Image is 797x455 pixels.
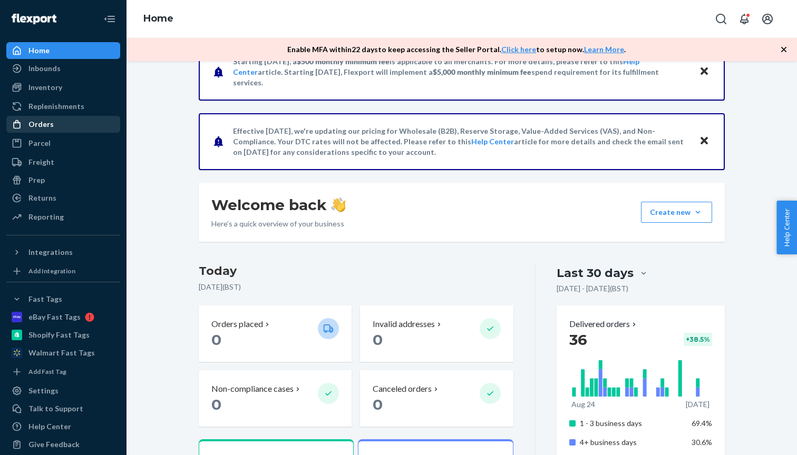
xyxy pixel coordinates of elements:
[734,8,755,29] button: Open notifications
[6,265,120,278] a: Add Integration
[501,45,536,54] a: Click here
[6,42,120,59] a: Home
[580,437,684,448] p: 4+ business days
[692,419,712,428] span: 69.4%
[6,172,120,189] a: Prep
[684,333,712,346] div: + 38.5 %
[6,98,120,115] a: Replenishments
[6,344,120,361] a: Walmart Fast Tags
[6,327,120,343] a: Shopify Fast Tags
[211,318,263,330] p: Orders placed
[28,403,83,414] div: Talk to Support
[686,399,709,410] p: [DATE]
[28,367,66,376] div: Add Fast Tag
[373,318,435,330] p: Invalid addresses
[471,137,514,146] a: Help Center
[6,365,120,378] a: Add Fast Tag
[28,294,62,304] div: Fast Tags
[28,385,59,396] div: Settings
[6,79,120,96] a: Inventory
[360,305,513,362] button: Invalid addresses 0
[6,209,120,225] a: Reporting
[28,247,73,258] div: Integrations
[28,330,90,340] div: Shopify Fast Tags
[557,265,634,281] div: Last 30 days
[211,195,346,214] h1: Welcome back
[711,8,732,29] button: Open Search Box
[199,305,352,362] button: Orders placed 0
[211,219,346,229] p: Here’s a quick overview of your business
[297,57,390,66] span: $500 monthly minimum fee
[360,370,513,427] button: Canceled orders 0
[199,282,513,292] p: [DATE] ( BST )
[584,45,624,54] a: Learn More
[211,331,221,349] span: 0
[233,126,689,157] p: Effective [DATE], we're updating our pricing for Wholesale (B2B), Reserve Storage, Value-Added Se...
[373,383,432,395] p: Canceled orders
[28,439,80,450] div: Give Feedback
[28,119,54,130] div: Orders
[6,135,120,152] a: Parcel
[373,395,383,413] span: 0
[6,190,120,206] a: Returns
[757,8,778,29] button: Open account menu
[135,4,182,34] ol: breadcrumbs
[211,383,294,395] p: Non-compliance cases
[697,64,711,80] button: Close
[6,400,120,417] a: Talk to Support
[776,201,797,254] button: Help Center
[28,175,45,185] div: Prep
[28,63,61,74] div: Inbounds
[571,399,595,410] p: Aug 24
[143,13,173,24] a: Home
[641,202,712,223] button: Create new
[28,101,84,112] div: Replenishments
[12,14,56,24] img: Flexport logo
[199,370,352,427] button: Non-compliance cases 0
[287,44,626,55] p: Enable MFA within 22 days to keep accessing the Seller Portal. to setup now. .
[28,45,50,56] div: Home
[6,436,120,453] button: Give Feedback
[433,67,531,76] span: $5,000 monthly minimum fee
[28,348,95,358] div: Walmart Fast Tags
[6,418,120,435] a: Help Center
[28,138,51,149] div: Parcel
[99,8,120,29] button: Close Navigation
[199,263,513,280] h3: Today
[569,318,638,330] button: Delivered orders
[331,197,346,212] img: hand-wave emoji
[557,283,628,294] p: [DATE] - [DATE] ( BST )
[28,193,56,203] div: Returns
[6,291,120,308] button: Fast Tags
[28,157,54,167] div: Freight
[28,312,81,322] div: eBay Fast Tags
[6,309,120,325] a: eBay Fast Tags
[233,56,689,88] p: Starting [DATE], a is applicable to all merchants. For more details, please refer to this article...
[28,421,71,432] div: Help Center
[211,395,221,413] span: 0
[692,438,712,447] span: 30.6%
[6,60,120,77] a: Inbounds
[28,266,75,275] div: Add Integration
[697,134,711,149] button: Close
[28,82,62,93] div: Inventory
[580,418,684,429] p: 1 - 3 business days
[373,331,383,349] span: 0
[6,154,120,171] a: Freight
[6,116,120,133] a: Orders
[6,382,120,399] a: Settings
[6,244,120,261] button: Integrations
[28,212,64,222] div: Reporting
[569,331,587,349] span: 36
